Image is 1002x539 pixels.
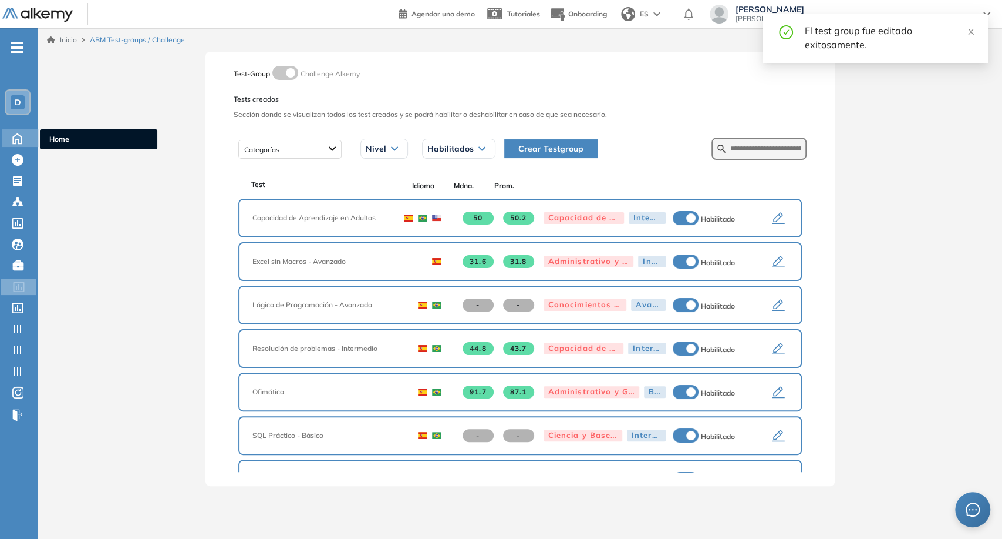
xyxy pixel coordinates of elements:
img: BRA [418,215,427,222]
span: Mdna. [443,180,484,191]
span: [PERSON_NAME][EMAIL_ADDRESS][PERSON_NAME][DOMAIN_NAME] [736,14,971,24]
div: Avanzado [631,299,666,311]
span: 50 [463,212,494,225]
span: Resolución de problemas - Intermedio [252,343,402,354]
span: - [503,429,534,442]
span: - [503,299,534,312]
img: ESP [404,215,413,222]
img: world [621,7,635,21]
div: Conocimientos fundacionales [544,299,626,311]
div: Administrativo y Gestión, Contable o Financiero [544,256,634,267]
img: ESP [418,345,427,352]
span: Crear Testgroup [518,142,583,155]
span: ES [640,9,649,19]
div: Intermedio [628,343,665,354]
span: Tutoriales [507,9,540,18]
img: ESP [418,302,427,309]
span: Lógica de Programación - Avanzado [252,300,402,310]
button: Onboarding [549,2,607,27]
div: Capacidad de Pensamiento [544,212,624,224]
div: Capacidad de Pensamiento [544,343,624,354]
span: SQL Práctico - Básico [252,430,402,441]
span: 91.7 [463,386,494,399]
span: 50.2 [503,212,534,225]
span: Test [251,179,265,190]
img: ESP [418,432,427,439]
span: Habilitado [701,258,735,267]
span: message [966,503,980,517]
button: Crear Testgroup [504,139,598,158]
span: Habilitado [701,215,735,223]
div: Integrador [629,212,666,224]
img: BRA [432,302,441,309]
span: Habilitado [701,389,735,397]
span: ABM Test-groups / Challenge [90,35,185,45]
span: 31.8 [503,255,534,268]
span: check-circle [779,24,793,39]
img: BRA [432,389,441,396]
span: Habilitados [427,144,474,153]
span: Challenge Alkemy [301,69,360,78]
i: - [11,46,23,49]
span: 44.8 [463,342,494,355]
span: Habilitado [701,432,735,441]
span: Tests creados [234,94,807,105]
span: Onboarding [568,9,607,18]
span: D [15,98,21,107]
img: ESP [432,258,441,265]
span: Prom. [484,180,524,191]
div: Básico [644,386,666,398]
span: 31.6 [463,255,494,268]
a: Agendar una demo [399,6,475,20]
span: Habilitado [701,302,735,310]
img: USA [432,215,441,222]
span: Ofimática [252,387,402,397]
span: Agendar una demo [411,9,475,18]
a: Inicio [47,35,77,45]
img: BRA [432,345,441,352]
span: 43.7 [503,342,534,355]
span: - [463,299,494,312]
span: Home [49,134,148,145]
div: Integrador [638,256,665,267]
img: ESP [418,389,427,396]
img: BRA [432,432,441,439]
div: Ciencia y Bases de Datos [544,430,622,441]
span: close [967,28,975,36]
span: Nivel [366,144,386,153]
img: arrow [653,12,660,16]
span: Sección donde se visualizan todos los test creados y se podrá habilitar o deshabilitar en caso de... [234,109,807,120]
span: - [463,429,494,442]
div: El test group fue editado exitosamente. [805,24,974,52]
span: Habilitado [701,345,735,354]
span: Idioma [403,180,444,191]
img: Logo [2,8,73,22]
div: Intermedio [627,430,666,441]
span: Test-Group [234,69,270,78]
span: Excel sin Macros - Avanzado [252,256,416,267]
span: Capacidad de Aprendizaje en Adultos [252,213,387,223]
span: 87.1 [503,386,534,399]
span: [PERSON_NAME] [736,5,971,14]
div: Administrativo y Gestión, Contable o Financiero [544,386,640,398]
